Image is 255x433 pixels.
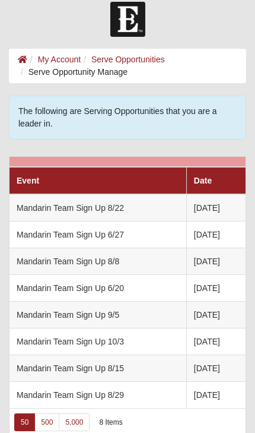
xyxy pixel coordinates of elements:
td: Mandarin Team Sign Up 9/5 [9,302,187,328]
td: Mandarin Team Sign Up 10/3 [9,328,187,355]
a: Date [194,176,212,185]
td: [DATE] [186,382,246,409]
td: Mandarin Team Sign Up 8/8 [9,248,187,275]
td: Mandarin Team Sign Up 6/20 [9,275,187,302]
img: Church of Eleven22 Logo [110,2,145,37]
td: [DATE] [186,194,246,222]
a: Serve Opportunities [91,55,165,64]
td: Mandarin Team Sign Up 6/27 [9,222,187,248]
div: 8 Items [99,418,122,428]
a: My Account [38,55,81,64]
td: [DATE] [186,328,246,355]
a: 5,000 [59,413,90,431]
td: [DATE] [186,302,246,328]
td: [DATE] [186,275,246,302]
td: Mandarin Team Sign Up 8/29 [9,382,187,409]
td: Mandarin Team Sign Up 8/22 [9,194,187,222]
a: Event [17,176,39,185]
td: Mandarin Team Sign Up 8/15 [9,355,187,382]
td: [DATE] [186,222,246,248]
td: [DATE] [186,355,246,382]
td: [DATE] [186,248,246,275]
a: 50 [14,413,35,431]
div: The following are Serving Opportunities that you are a leader in. [9,96,246,140]
li: Serve Opportunity Manage [18,66,128,78]
a: 500 [34,413,59,431]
